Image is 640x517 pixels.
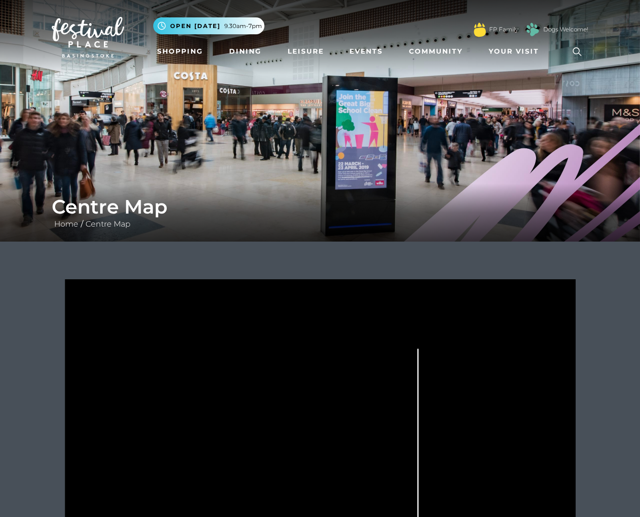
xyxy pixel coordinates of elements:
span: 9.30am-7pm [224,22,262,30]
a: Centre Map [83,219,133,229]
span: Open [DATE] [170,22,220,30]
a: Shopping [153,43,207,60]
a: FP Family [489,25,518,34]
a: Events [346,43,387,60]
div: / [44,195,596,230]
h1: Centre Map [52,195,588,218]
img: Festival Place Logo [52,17,124,57]
a: Dining [225,43,265,60]
span: Your Visit [489,46,539,57]
a: Home [52,219,81,229]
button: Open [DATE] 9.30am-7pm [153,17,264,34]
a: Dogs Welcome! [543,25,588,34]
a: Your Visit [485,43,548,60]
a: Community [405,43,466,60]
a: Leisure [284,43,328,60]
